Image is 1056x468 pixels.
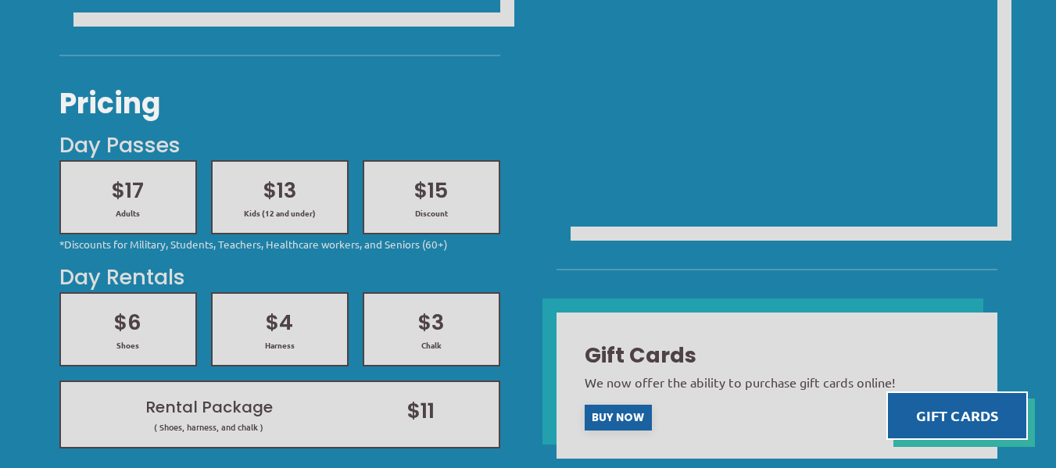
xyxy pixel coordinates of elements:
[585,405,652,430] a: Buy Now
[75,176,181,205] h2: $17
[75,340,181,351] span: Shoes
[227,340,333,351] span: Harness
[59,237,500,252] div: *Discounts for Military, Students, Teachers, Healthcare workers, and Seniors (60+)
[227,208,333,219] span: Kids (12 and under)
[592,413,644,423] span: Buy Now
[378,340,485,351] span: Chalk
[75,308,181,338] h2: $6
[357,396,485,426] h2: $11
[227,308,333,338] h2: $4
[59,263,500,292] h4: Day Rentals
[75,421,343,433] span: ( Shoes, harness, and chalk )
[585,373,969,391] div: We now offer the ability to purchase gift cards online!
[59,130,500,160] h4: Day Passes
[59,84,500,123] h3: Pricing
[75,208,181,219] span: Adults
[227,176,333,205] h2: $13
[378,308,485,338] h2: $3
[378,176,485,205] h2: $15
[75,396,343,418] h2: Rental Package
[585,341,969,370] h2: Gift Cards
[378,208,485,219] span: Discount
